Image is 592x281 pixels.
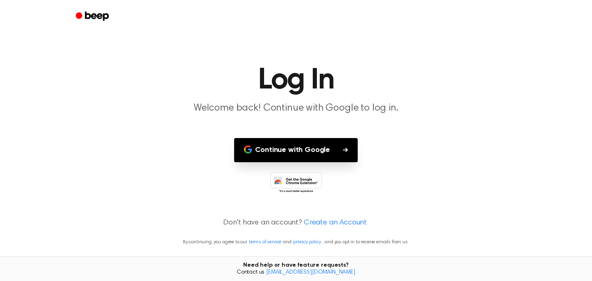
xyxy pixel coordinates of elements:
[139,102,453,115] p: Welcome back! Continue with Google to log in.
[293,240,321,245] a: privacy policy
[5,269,587,276] span: Contact us
[70,9,116,25] a: Beep
[304,218,367,229] a: Create an Account
[249,240,281,245] a: terms of service
[234,138,358,162] button: Continue with Google
[10,218,582,229] p: Don't have an account?
[10,238,582,246] p: By continuing, you agree to our and , and you opt in to receive emails from us.
[86,66,506,95] h1: Log In
[266,270,355,275] a: [EMAIL_ADDRESS][DOMAIN_NAME]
